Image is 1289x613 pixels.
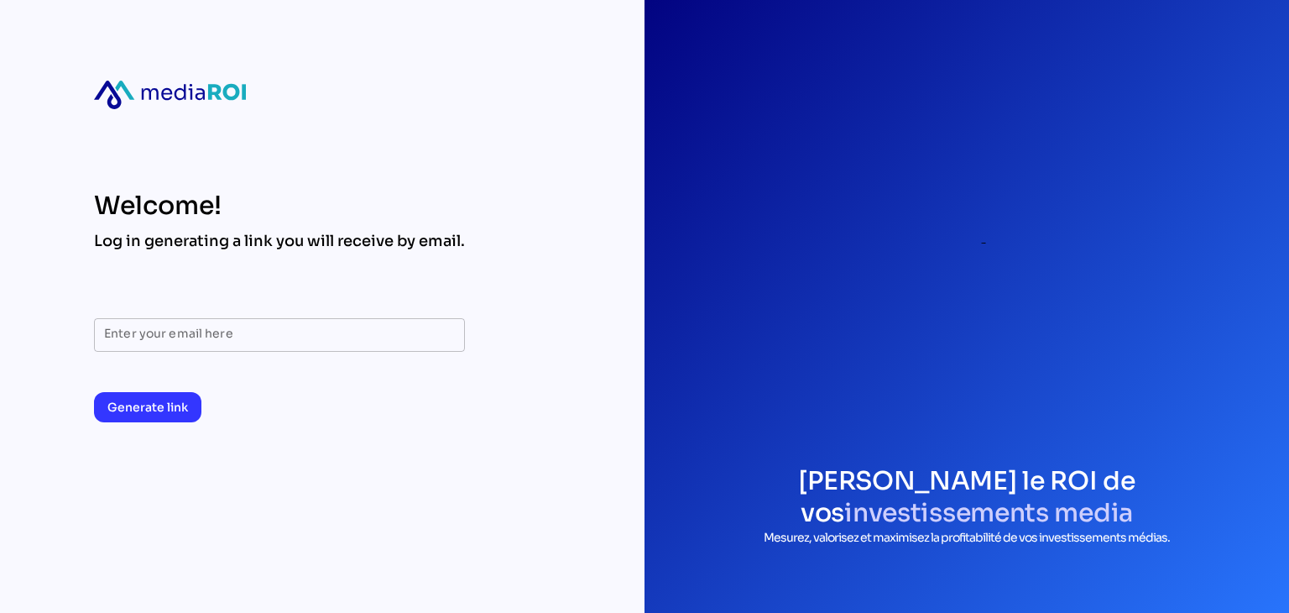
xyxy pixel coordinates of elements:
h1: [PERSON_NAME] le ROI de vos [678,465,1255,529]
div: Welcome! [94,191,465,221]
div: Log in generating a link you will receive by email. [94,231,465,251]
p: Mesurez, valorisez et maximisez la profitabilité de vos investissements médias. [678,529,1255,547]
div: mediaroi [94,81,246,109]
span: Generate link [107,397,188,417]
div: login [778,54,1156,432]
input: Enter your email here [104,318,455,352]
span: investissements media [844,497,1133,529]
button: Generate link [94,392,201,422]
